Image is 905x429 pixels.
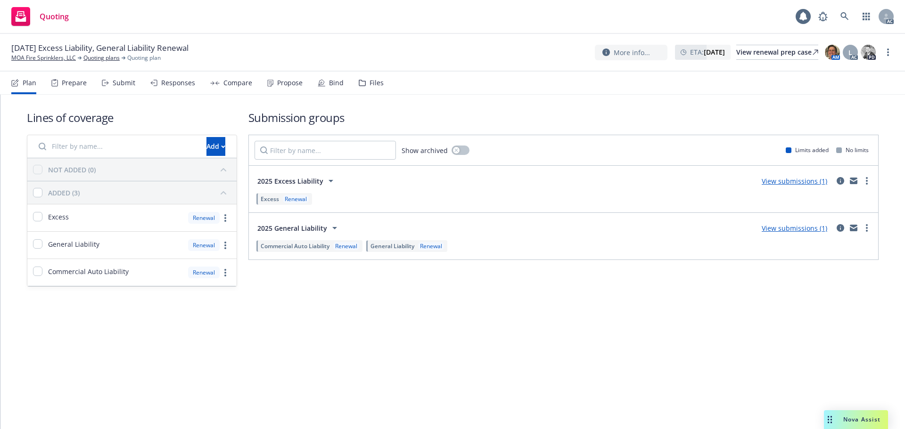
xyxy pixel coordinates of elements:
strong: [DATE] [704,48,725,57]
button: ADDED (3) [48,185,231,200]
span: 2025 Excess Liability [257,176,323,186]
span: General Liability [370,242,414,250]
span: Nova Assist [843,415,880,423]
span: Quoting [40,13,69,20]
a: circleInformation [835,222,846,234]
img: photo [825,45,840,60]
div: Renewal [188,212,220,224]
a: more [220,240,231,251]
div: Renewal [418,242,444,250]
a: mail [848,222,859,234]
div: Renewal [333,242,359,250]
div: Prepare [62,79,87,87]
input: Filter by name... [33,137,201,156]
div: Propose [277,79,303,87]
div: Plan [23,79,36,87]
div: Files [370,79,384,87]
a: MOA Fire Sprinklers, LLC [11,54,76,62]
span: Show archived [402,146,448,155]
span: Commercial Auto Liability [261,242,329,250]
h1: Lines of coverage [27,110,237,125]
div: Renewal [283,195,309,203]
span: General Liability [48,239,99,249]
span: Excess [48,212,69,222]
button: Add [206,137,225,156]
button: Nova Assist [824,410,888,429]
button: NOT ADDED (0) [48,162,231,177]
div: Compare [223,79,252,87]
span: 2025 General Liability [257,223,327,233]
a: Switch app [857,7,876,26]
span: Excess [261,195,279,203]
div: Submit [113,79,135,87]
input: Filter by name... [255,141,396,160]
div: Limits added [786,146,829,154]
span: Commercial Auto Liability [48,267,129,276]
span: More info... [614,48,650,57]
a: more [220,212,231,224]
span: ETA : [690,47,725,57]
div: Add [206,138,225,155]
button: 2025 Excess Liability [255,171,339,190]
a: View submissions (1) [762,224,827,233]
a: View renewal prep case [736,45,818,60]
div: Renewal [188,267,220,278]
div: NOT ADDED (0) [48,165,96,175]
a: more [861,222,872,234]
img: photo [861,45,876,60]
span: L [848,48,852,57]
button: 2025 General Liability [255,219,343,237]
div: Responses [161,79,195,87]
span: Quoting plan [127,54,161,62]
a: Quoting [8,3,73,30]
a: Search [835,7,854,26]
div: ADDED (3) [48,188,80,198]
a: more [861,175,872,186]
div: Drag to move [824,410,836,429]
a: more [220,267,231,278]
a: mail [848,175,859,186]
a: Quoting plans [83,54,120,62]
div: No limits [836,146,869,154]
div: View renewal prep case [736,45,818,59]
div: Renewal [188,239,220,251]
button: More info... [595,45,667,60]
div: Bind [329,79,344,87]
h1: Submission groups [248,110,879,125]
a: Report a Bug [814,7,832,26]
a: circleInformation [835,175,846,186]
a: View submissions (1) [762,177,827,186]
a: more [882,47,894,58]
span: [DATE] Excess Liability, General Liability Renewal [11,42,189,54]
